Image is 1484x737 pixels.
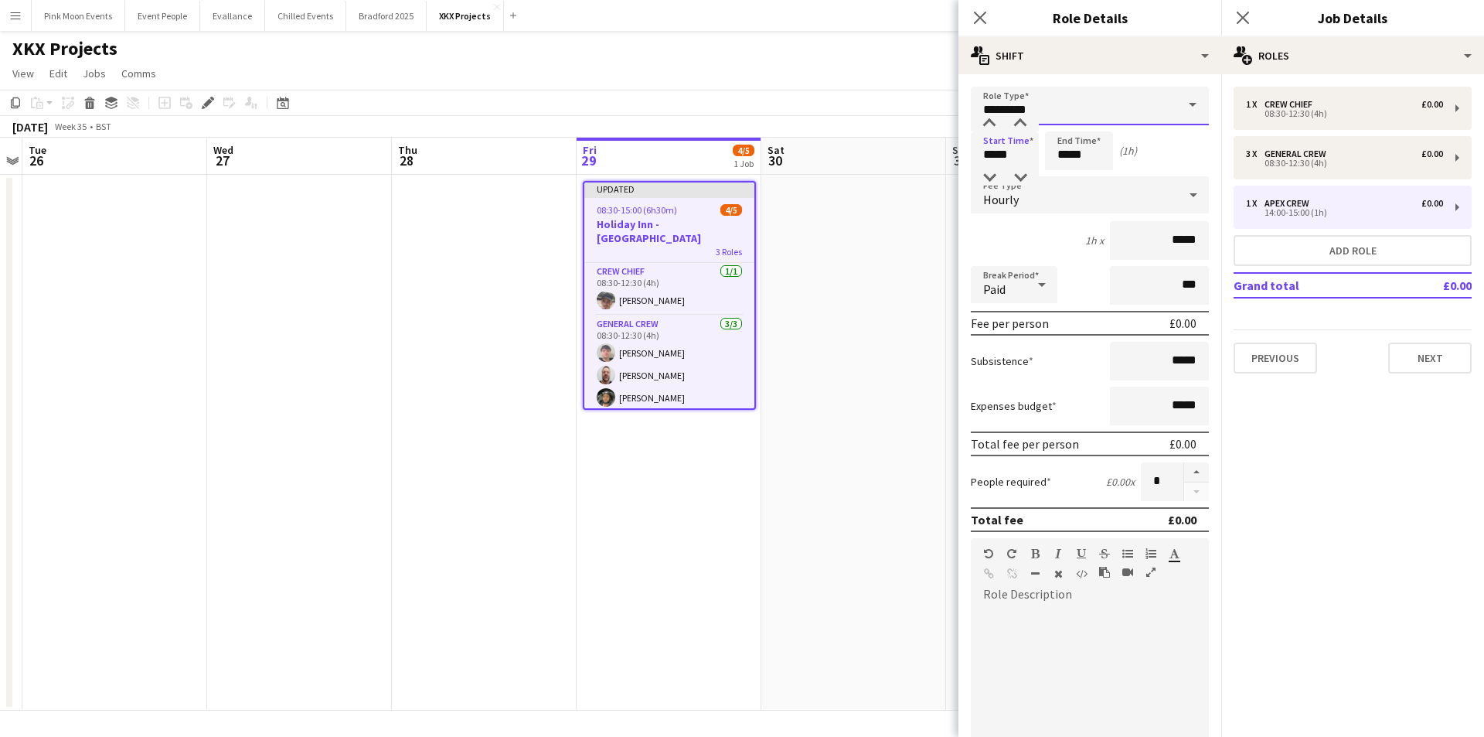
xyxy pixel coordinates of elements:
[213,143,233,157] span: Wed
[1106,475,1135,489] div: £0.00 x
[211,152,233,169] span: 27
[346,1,427,31] button: Bradford 2025
[958,8,1221,28] h3: Role Details
[1122,566,1133,578] button: Insert video
[971,436,1079,452] div: Total fee per person
[1006,548,1017,560] button: Redo
[1246,159,1443,167] div: 08:30-12:30 (4h)
[1264,198,1316,209] div: Apex Crew
[12,119,48,135] div: [DATE]
[125,1,200,31] button: Event People
[1169,436,1196,452] div: £0.00
[1145,548,1156,560] button: Ordered List
[1421,148,1443,159] div: £0.00
[768,143,785,157] span: Sat
[1264,99,1319,110] div: Crew Chief
[952,143,971,157] span: Sun
[584,217,754,245] h3: Holiday Inn - [GEOGRAPHIC_DATA]
[597,204,677,216] span: 08:30-15:00 (6h30m)
[983,548,994,560] button: Undo
[1168,512,1196,527] div: £0.00
[733,158,754,169] div: 1 Job
[958,37,1221,74] div: Shift
[1398,273,1472,298] td: £0.00
[427,1,504,31] button: XKX Projects
[584,183,754,195] div: Updated
[396,152,417,169] span: 28
[716,246,742,258] span: 3 Roles
[1184,462,1209,483] button: Increase
[43,63,73,84] a: Edit
[29,143,46,157] span: Tue
[720,204,742,216] span: 4/5
[1099,566,1110,578] button: Paste as plain text
[1246,110,1443,118] div: 08:30-12:30 (4h)
[584,263,754,316] app-card-role: Crew Chief1/108:30-12:30 (4h)[PERSON_NAME]
[1145,566,1156,578] button: Fullscreen
[1053,548,1064,560] button: Italic
[1221,8,1484,28] h3: Job Details
[1246,209,1443,217] div: 14:00-15:00 (1h)
[1234,273,1398,298] td: Grand total
[83,67,106,80] span: Jobs
[1076,568,1087,580] button: HTML Code
[1388,343,1472,374] button: Next
[583,181,756,410] app-job-card: Updated08:30-15:00 (6h30m)4/5Holiday Inn - [GEOGRAPHIC_DATA]3 RolesCrew Chief1/108:30-12:30 (4h)[...
[971,399,1057,413] label: Expenses budget
[1053,568,1064,580] button: Clear Formatting
[1030,568,1040,580] button: Horizontal Line
[583,143,597,157] span: Fri
[1169,316,1196,331] div: £0.00
[584,316,754,413] app-card-role: General Crew3/308:30-12:30 (4h)[PERSON_NAME][PERSON_NAME][PERSON_NAME]
[398,143,417,157] span: Thu
[1169,548,1179,560] button: Text Color
[971,475,1051,489] label: People required
[49,67,67,80] span: Edit
[971,512,1023,527] div: Total fee
[1264,148,1333,159] div: General Crew
[1085,234,1104,247] div: 1h x
[200,1,265,31] button: Evallance
[950,152,971,169] span: 31
[733,145,754,156] span: 4/5
[1234,235,1472,266] button: Add role
[971,316,1049,331] div: Fee per person
[96,121,111,132] div: BST
[1246,148,1264,159] div: 3 x
[26,152,46,169] span: 26
[32,1,125,31] button: Pink Moon Events
[12,67,34,80] span: View
[115,63,162,84] a: Comms
[121,67,156,80] span: Comms
[6,63,40,84] a: View
[1421,99,1443,110] div: £0.00
[265,1,346,31] button: Chilled Events
[1030,548,1040,560] button: Bold
[1076,548,1087,560] button: Underline
[765,152,785,169] span: 30
[580,152,597,169] span: 29
[1246,198,1264,209] div: 1 x
[51,121,90,132] span: Week 35
[1099,548,1110,560] button: Strikethrough
[1122,548,1133,560] button: Unordered List
[983,281,1006,297] span: Paid
[1246,99,1264,110] div: 1 x
[1119,144,1137,158] div: (1h)
[971,354,1033,368] label: Subsistence
[1221,37,1484,74] div: Roles
[1421,198,1443,209] div: £0.00
[12,37,117,60] h1: XKX Projects
[1234,343,1317,374] button: Previous
[77,63,112,84] a: Jobs
[983,192,1019,207] span: Hourly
